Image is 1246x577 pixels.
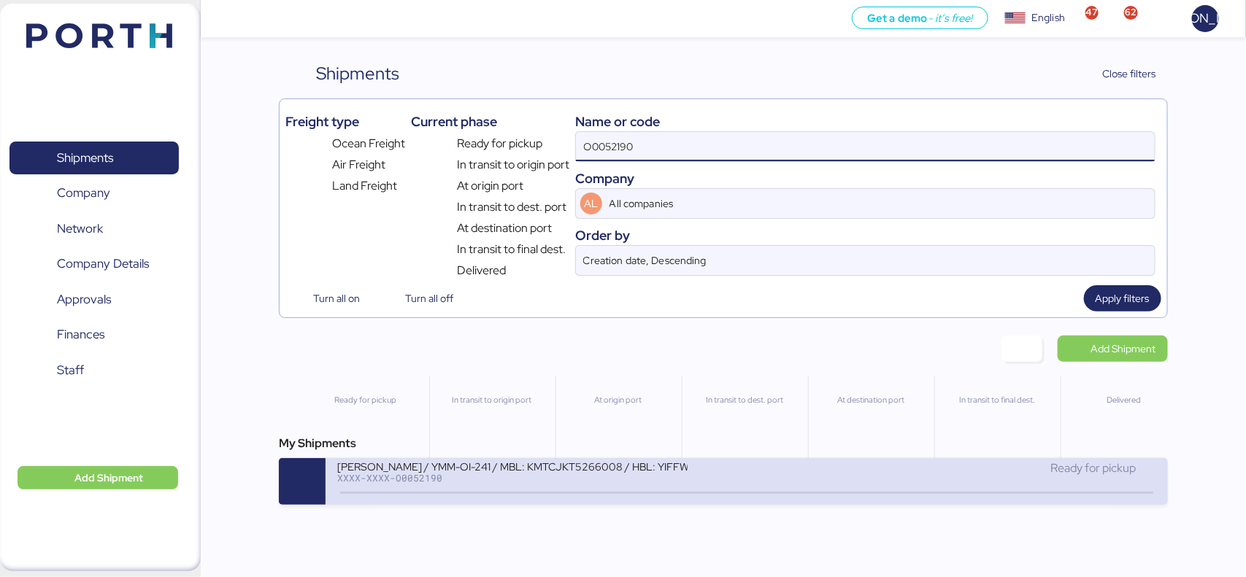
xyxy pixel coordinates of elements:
span: At origin port [457,177,523,195]
span: Company [57,182,110,204]
span: In transit to final dest. [457,241,566,258]
div: Order by [575,225,1155,245]
div: Company [575,169,1155,188]
span: Turn all on [313,290,360,307]
div: At origin port [562,394,675,406]
span: Ocean Freight [332,135,405,152]
button: Close filters [1073,61,1168,87]
span: Turn all off [406,290,454,307]
button: Turn all off [377,285,465,311]
span: Ready for pickup [457,135,542,152]
span: Air Freight [332,156,385,174]
input: AL [607,189,1113,218]
a: Add Shipment [1058,336,1168,362]
div: Freight type [285,112,404,131]
div: At destination port [815,394,928,406]
a: Staff [9,354,179,387]
a: Company Details [9,247,179,281]
span: Staff [57,360,84,381]
a: Approvals [9,283,179,317]
div: [PERSON_NAME] / YMM-OI-241 / MBL: KMTCJKT5266008 / HBL: YIFFW0179335 / FCL [337,460,688,472]
a: Shipments [9,142,179,175]
span: Network [57,218,103,239]
span: In transit to origin port [457,156,569,174]
div: My Shipments [279,435,1167,452]
div: Delivered [1067,394,1180,406]
div: English [1031,10,1065,26]
span: In transit to dest. port [457,198,566,216]
span: Land Freight [332,177,397,195]
span: Ready for pickup [1050,460,1136,476]
span: Finances [57,324,104,345]
span: Close filters [1103,65,1156,82]
span: Apply filters [1096,290,1150,307]
span: Shipments [57,147,113,169]
span: Company Details [57,253,149,274]
span: Delivered [457,262,506,279]
span: Add Shipment [1091,340,1156,357]
button: Menu [209,7,234,31]
span: AL [585,195,599,212]
button: Turn all on [285,285,372,311]
div: Shipments [316,61,399,87]
a: Finances [9,318,179,352]
div: XXXX-XXXX-O0052190 [337,473,688,483]
div: In transit to dest. port [688,394,801,406]
button: Add Shipment [18,466,178,489]
div: In transit to final dest. [941,394,1054,406]
span: Approvals [57,289,111,310]
span: Add Shipment [74,469,143,487]
div: Current phase [411,112,569,131]
div: Ready for pickup [308,394,422,406]
button: Apply filters [1084,285,1161,311]
a: Company [9,177,179,210]
span: At destination port [457,220,552,237]
div: Name or code [575,112,1155,131]
div: In transit to origin port [436,394,549,406]
a: Network [9,212,179,246]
